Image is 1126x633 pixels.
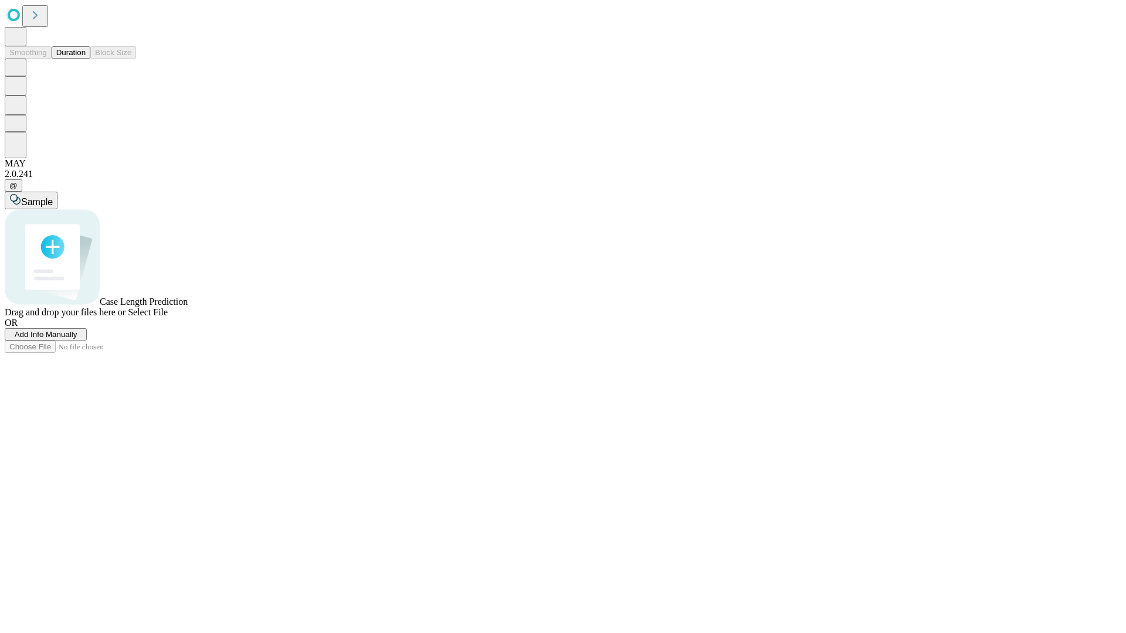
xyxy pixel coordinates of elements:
[5,179,22,192] button: @
[21,197,53,207] span: Sample
[52,46,90,59] button: Duration
[5,307,126,317] span: Drag and drop your files here or
[5,46,52,59] button: Smoothing
[100,297,188,307] span: Case Length Prediction
[90,46,136,59] button: Block Size
[5,318,18,328] span: OR
[15,330,77,339] span: Add Info Manually
[5,158,1121,169] div: MAY
[5,328,87,341] button: Add Info Manually
[128,307,168,317] span: Select File
[5,192,57,209] button: Sample
[5,169,1121,179] div: 2.0.241
[9,181,18,190] span: @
